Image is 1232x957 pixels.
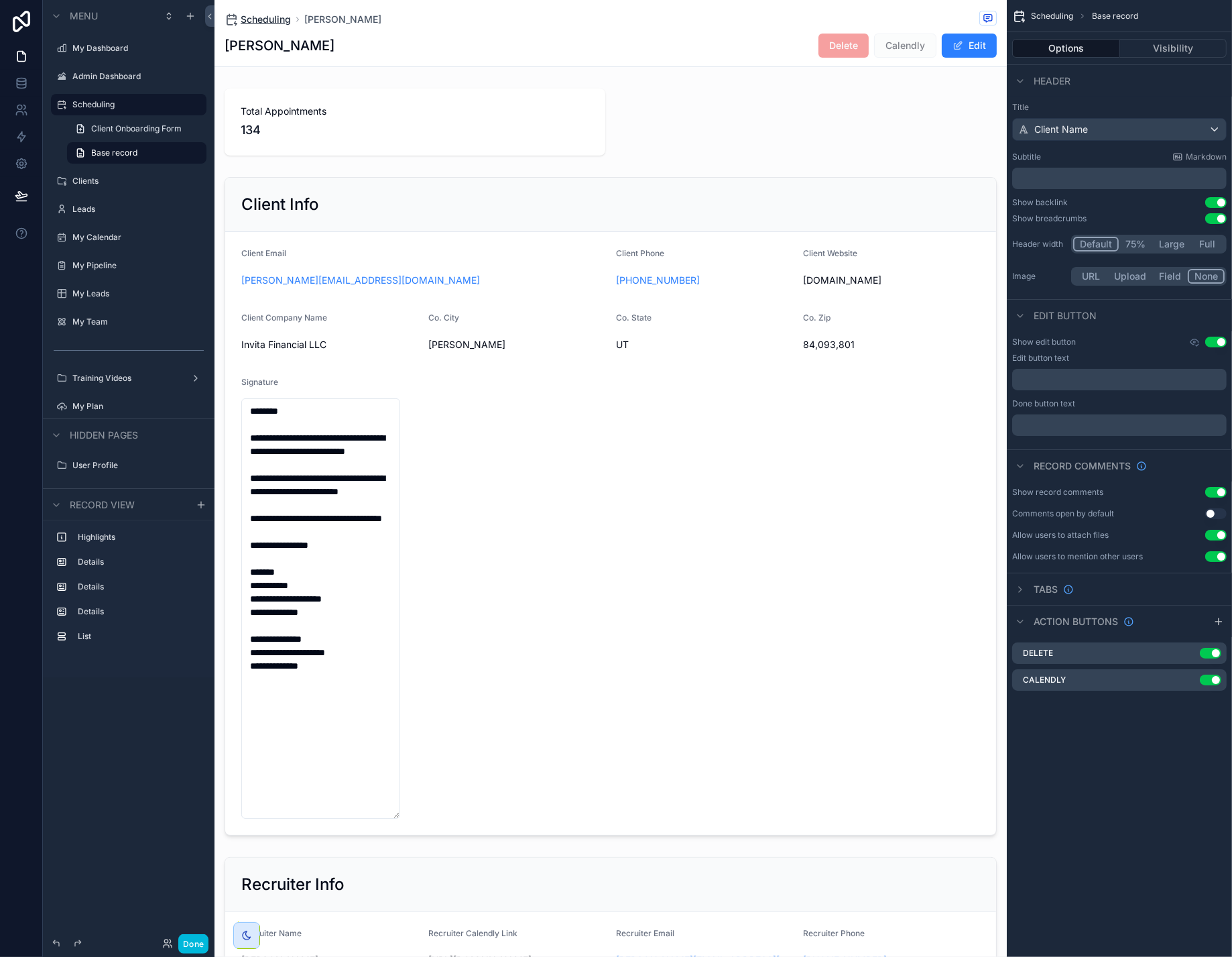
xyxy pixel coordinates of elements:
[1034,123,1088,136] span: Client Name
[1012,271,1066,282] label: Image
[1012,197,1068,208] div: Show backlink
[1012,337,1076,347] label: Show edit button
[67,118,206,139] a: Client Onboarding Form
[1012,530,1109,541] div: Allow users to attach files
[1153,269,1188,284] button: Field
[1012,369,1227,390] div: scrollable content
[1190,237,1225,251] button: Full
[72,460,198,471] label: User Profile
[78,557,196,567] label: Details
[78,606,196,617] label: Details
[72,260,198,271] label: My Pipeline
[1186,152,1227,162] span: Markdown
[91,123,182,134] span: Client Onboarding Form
[1034,615,1118,628] span: Action buttons
[1012,414,1227,436] div: scrollable content
[91,148,137,158] span: Base record
[1012,152,1041,162] label: Subtitle
[1188,269,1225,284] button: None
[1034,583,1058,596] span: Tabs
[1034,309,1097,323] span: Edit button
[1012,239,1066,249] label: Header width
[72,176,198,186] label: Clients
[72,99,198,110] label: Scheduling
[72,317,198,327] label: My Team
[70,429,138,442] span: Hidden pages
[304,13,381,26] a: [PERSON_NAME]
[72,288,198,299] label: My Leads
[72,373,180,384] label: Training Videos
[1012,39,1120,58] button: Options
[78,631,196,642] label: List
[225,36,334,55] h1: [PERSON_NAME]
[1023,648,1053,659] label: Delete
[72,71,198,82] label: Admin Dashboard
[70,9,98,23] span: Menu
[1034,459,1131,473] span: Record comments
[1031,11,1073,21] span: Scheduling
[1153,237,1190,251] button: Large
[1012,551,1143,562] div: Allow users to mention other users
[78,532,196,543] label: Highlights
[1109,269,1153,284] button: Upload
[72,232,198,243] label: My Calendar
[942,34,997,58] button: Edit
[1012,398,1075,409] label: Done button text
[1120,39,1227,58] button: Visibility
[1012,353,1069,363] label: Edit button text
[72,43,198,54] label: My Dashboard
[72,204,198,215] label: Leads
[67,142,206,164] a: Base record
[1012,102,1227,113] label: Title
[1092,11,1138,21] span: Base record
[1172,152,1227,162] a: Markdown
[72,401,198,412] label: My Plan
[1012,118,1227,141] button: Client Name
[1012,487,1103,498] div: Show record comments
[1012,168,1227,189] div: scrollable content
[1012,508,1114,519] div: Comments open by default
[78,581,196,592] label: Details
[1073,269,1109,284] button: URL
[1012,213,1087,224] div: Show breadcrumbs
[1023,675,1066,685] label: Calendly
[241,13,291,26] span: Scheduling
[1119,237,1153,251] button: 75%
[43,520,214,661] div: scrollable content
[225,13,291,26] a: Scheduling
[178,934,208,954] button: Done
[1034,74,1070,88] span: Header
[1073,237,1119,251] button: Default
[70,498,135,512] span: Record view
